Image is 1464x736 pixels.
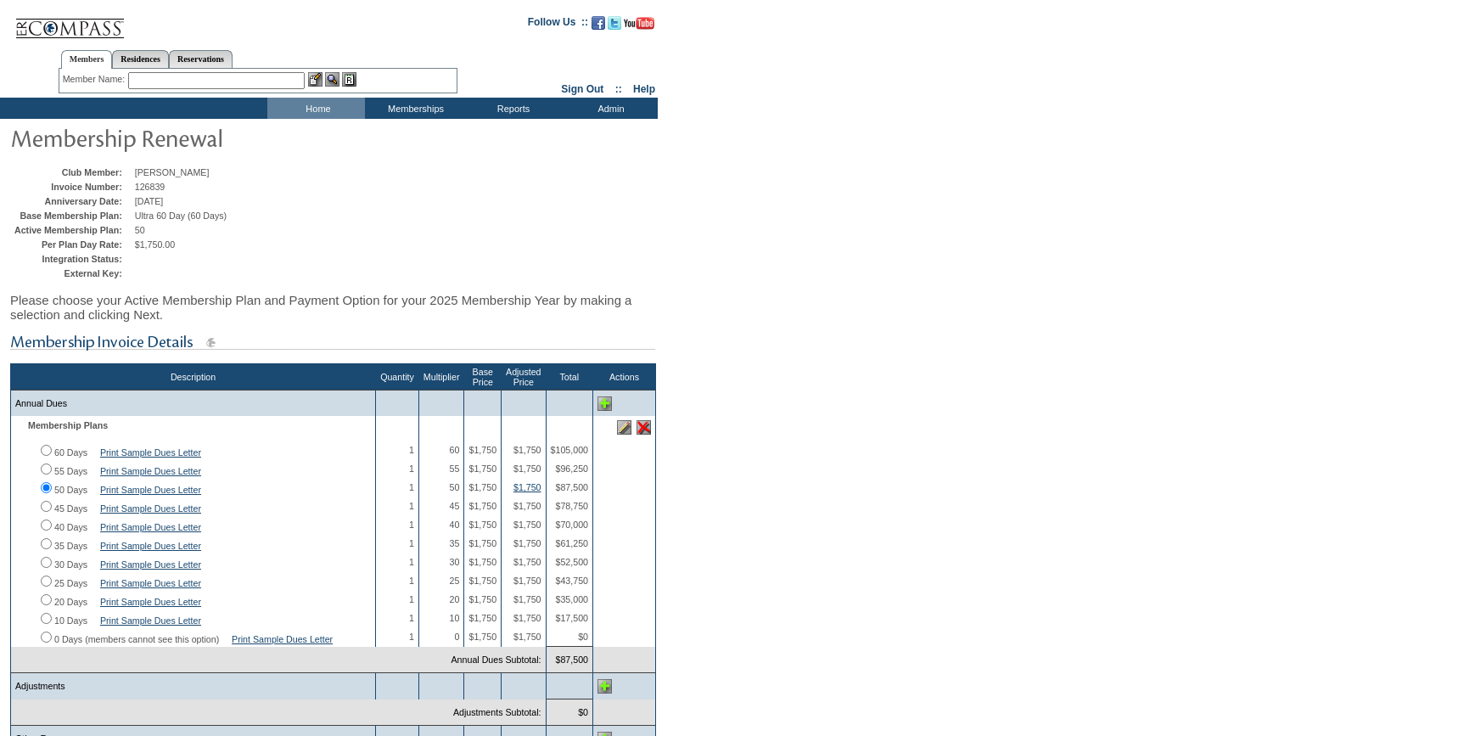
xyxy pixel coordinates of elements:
td: Base Membership Plan: [14,211,131,221]
span: 1 [409,613,414,623]
img: Add Annual Dues line item [597,396,612,411]
span: 10 [450,613,460,623]
span: $17,500 [555,613,588,623]
span: 1 [409,445,414,455]
a: Subscribe to our YouTube Channel [624,21,654,31]
span: $1,750.00 [135,239,175,250]
td: Active Membership Plan: [14,225,131,235]
th: Adjusted Price [502,364,546,390]
img: pgTtlMembershipRenewal.gif [10,121,350,155]
div: Member Name: [63,72,128,87]
a: Follow us on Twitter [608,21,621,31]
span: 1 [409,538,414,548]
span: $87,500 [555,482,588,492]
label: 45 Days [54,503,87,514]
label: 55 Days [54,466,87,476]
span: $70,000 [555,520,588,530]
span: $1,750 [513,445,541,455]
span: 20 [450,594,460,604]
a: Sign Out [561,83,603,95]
span: 0 [455,632,460,642]
span: $1,750 [513,594,541,604]
th: Multiplier [418,364,464,390]
td: Adjustments Subtotal: [11,699,547,726]
span: $1,750 [468,632,496,642]
span: $1,750 [468,520,496,530]
span: $1,750 [513,557,541,567]
span: 60 [450,445,460,455]
span: $1,750 [513,632,541,642]
span: $1,750 [468,613,496,623]
td: Annual Dues Subtotal: [11,647,547,673]
span: 55 [450,464,460,474]
img: b_edit.gif [308,72,323,87]
a: Residences [112,50,169,68]
label: 35 Days [54,541,87,551]
span: $1,750 [468,501,496,511]
a: Print Sample Dues Letter [100,447,201,458]
a: Print Sample Dues Letter [100,466,201,476]
span: 1 [409,632,414,642]
span: 35 [450,538,460,548]
span: $52,500 [555,557,588,567]
span: $1,750 [468,445,496,455]
span: $1,750 [513,538,541,548]
span: $61,250 [555,538,588,548]
span: 126839 [135,182,165,192]
span: $1,750 [513,613,541,623]
span: [DATE] [135,196,164,206]
a: Print Sample Dues Letter [100,522,201,532]
span: $1,750 [468,464,496,474]
img: View [325,72,339,87]
img: Become our fan on Facebook [592,16,605,30]
td: External Key: [14,268,131,278]
a: Print Sample Dues Letter [100,597,201,607]
img: Reservations [342,72,356,87]
td: Memberships [365,98,463,119]
span: 1 [409,520,414,530]
span: $105,000 [551,445,588,455]
label: 30 Days [54,559,87,570]
a: Print Sample Dues Letter [100,485,201,495]
td: Club Member: [14,167,131,177]
span: $1,750 [468,594,496,604]
label: 0 Days (members cannot see this option) [54,634,219,644]
th: Description [11,364,376,390]
span: $0 [578,632,588,642]
span: :: [615,83,622,95]
span: 45 [450,501,460,511]
span: 25 [450,576,460,586]
td: Admin [560,98,658,119]
img: Compass Home [14,4,125,39]
td: Integration Status: [14,254,131,264]
a: Print Sample Dues Letter [100,503,201,514]
span: $1,750 [468,557,496,567]
td: Invoice Number: [14,182,131,192]
span: $1,750 [513,501,541,511]
span: 1 [409,501,414,511]
span: 1 [409,557,414,567]
a: Print Sample Dues Letter [100,559,201,570]
a: $1,750 [513,482,541,492]
td: $87,500 [546,647,592,673]
span: 1 [409,594,414,604]
span: 30 [450,557,460,567]
img: Subscribe to our YouTube Channel [624,17,654,30]
td: Per Plan Day Rate: [14,239,131,250]
a: Print Sample Dues Letter [100,541,201,551]
td: Annual Dues [11,390,376,417]
span: $78,750 [555,501,588,511]
a: Members [61,50,113,69]
label: 40 Days [54,522,87,532]
td: Adjustments [11,673,376,699]
th: Actions [593,364,656,390]
td: Reports [463,98,560,119]
td: Follow Us :: [528,14,588,35]
label: 25 Days [54,578,87,588]
th: Quantity [376,364,419,390]
a: Print Sample Dues Letter [100,578,201,588]
span: Ultra 60 Day (60 Days) [135,211,227,221]
img: Edit this line item [617,420,631,435]
span: $1,750 [513,520,541,530]
label: 10 Days [54,615,87,626]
